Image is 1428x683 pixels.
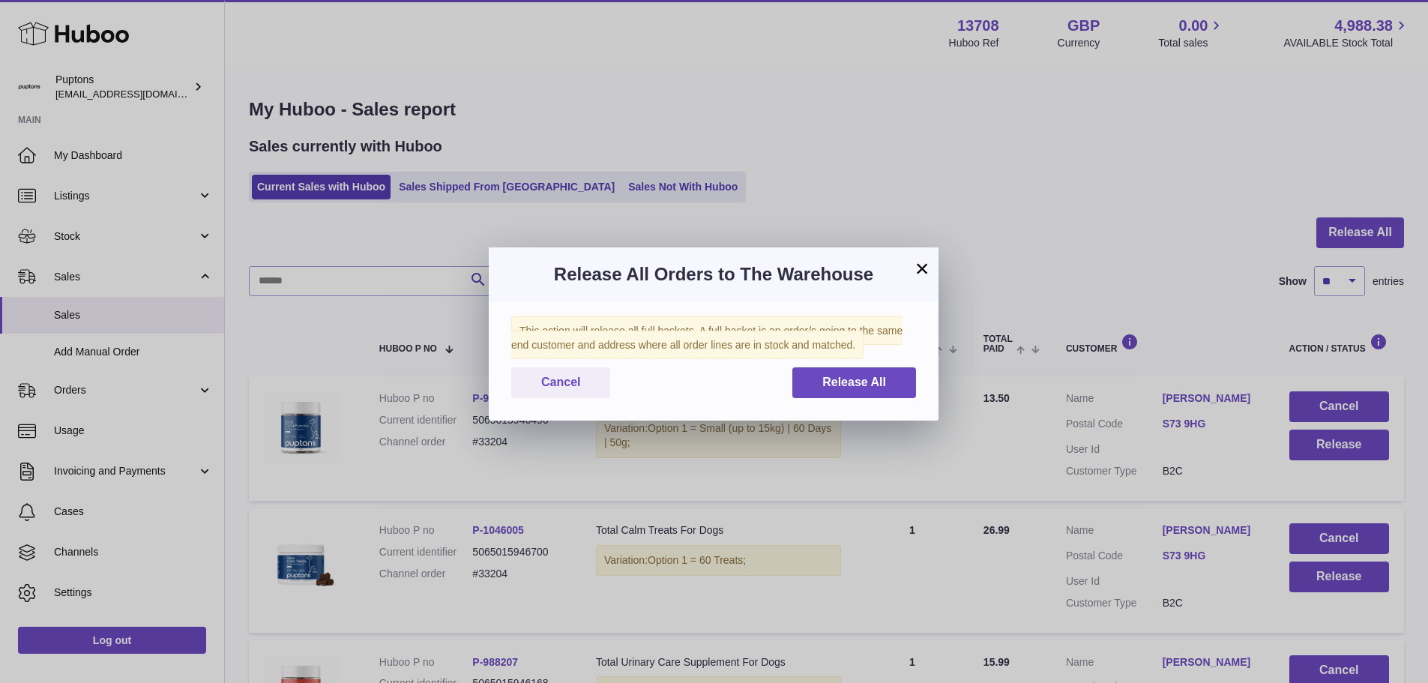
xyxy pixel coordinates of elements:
[792,367,916,398] button: Release All
[511,262,916,286] h3: Release All Orders to The Warehouse
[541,376,580,388] span: Cancel
[822,376,886,388] span: Release All
[913,259,931,277] button: ×
[511,367,610,398] button: Cancel
[511,316,903,359] span: This action will release all full baskets. A full basket is an order/s going to the same end cust...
